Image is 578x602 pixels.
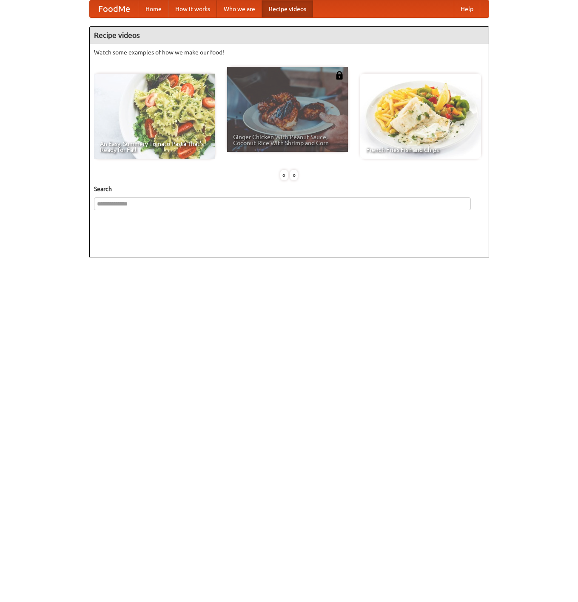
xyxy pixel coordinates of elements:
a: French Fries Fish and Chips [360,74,481,159]
a: FoodMe [90,0,139,17]
a: Help [454,0,480,17]
a: Recipe videos [262,0,313,17]
a: How it works [168,0,217,17]
a: Who we are [217,0,262,17]
span: An Easy, Summery Tomato Pasta That's Ready for Fall [100,141,209,153]
a: An Easy, Summery Tomato Pasta That's Ready for Fall [94,74,215,159]
h4: Recipe videos [90,27,489,44]
div: » [290,170,298,180]
div: « [280,170,288,180]
h5: Search [94,185,484,193]
img: 483408.png [335,71,344,80]
span: French Fries Fish and Chips [366,147,475,153]
a: Home [139,0,168,17]
p: Watch some examples of how we make our food! [94,48,484,57]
